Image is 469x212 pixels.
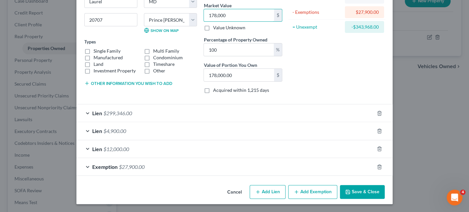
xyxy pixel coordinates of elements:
[274,9,282,22] div: $
[153,61,175,67] label: Timeshare
[213,24,245,31] label: Value Unknown
[274,69,282,81] div: $
[288,185,337,199] button: Add Exemption
[204,62,257,68] label: Value of Portion You Own
[103,128,126,134] span: $4,900.00
[213,87,269,93] label: Acquired within 1,215 days
[94,67,136,74] label: Investment Property
[92,164,118,170] span: Exemption
[204,69,274,81] input: 0.00
[292,24,342,30] div: = Unexempt
[292,9,342,15] div: - Exemptions
[204,9,274,22] input: 0.00
[274,43,282,56] div: %
[250,185,286,199] button: Add Lien
[94,61,103,67] label: Land
[153,54,183,61] label: Condominium
[84,38,96,45] label: Types
[94,48,121,54] label: Single Family
[92,110,102,116] span: Lien
[94,54,123,61] label: Manufactured
[84,81,172,86] button: Other information you wish to add
[340,185,385,199] button: Save & Close
[204,2,231,9] label: Market Value
[204,43,274,56] input: 0.00
[447,190,462,205] iframe: Intercom live chat
[350,9,379,15] div: $27,900.00
[153,48,179,54] label: Multi Family
[103,110,132,116] span: $299,346.00
[350,24,379,30] div: -$343,968.00
[460,190,465,195] span: 4
[92,128,102,134] span: Lien
[222,186,247,199] button: Cancel
[144,28,179,33] a: Show on Map
[204,36,267,43] label: Percentage of Property Owned
[119,164,145,170] span: $27,900.00
[92,146,102,152] span: Lien
[84,13,137,26] input: Enter zip...
[103,146,129,152] span: $12,000.00
[153,67,165,74] label: Other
